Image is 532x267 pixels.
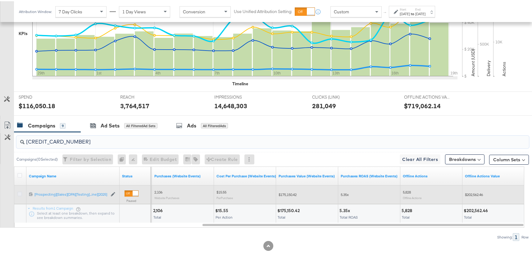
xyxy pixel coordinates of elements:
a: The number of times a purchase was made tracked by your Custom Audience pixel on your website aft... [154,172,211,177]
div: Attribution Window: [19,8,52,13]
span: $202,562.46 [465,191,483,196]
span: Custom [334,8,349,13]
span: $15.55 [216,189,226,193]
sub: Per Purchase [216,195,233,198]
sub: Offline Actions [403,195,422,198]
span: 5,828 [403,189,411,193]
span: Total [402,214,410,218]
div: 5.35x [339,207,352,212]
div: All Filtered Ad Sets [124,122,157,127]
label: Start: [400,6,410,10]
div: Ad Sets [101,121,120,128]
span: CLICKS (LINK) [312,93,359,99]
span: 5.35x [341,191,349,196]
div: [DATE] [415,10,425,15]
div: Timeline [233,80,248,86]
div: 1 [513,232,519,240]
div: All Filtered Ads [201,122,228,127]
a: [Prospecting][Sales][DPA][Testing]...ine][2025] [34,191,107,196]
span: Per Action [216,214,233,218]
span: Total [153,214,161,218]
div: $175,150.42 [277,207,302,212]
div: [DATE] [400,10,410,15]
text: Actions [501,60,507,75]
span: Clear All Filters [402,154,438,162]
span: 2,106 [154,189,162,193]
label: End: [415,6,425,10]
div: Campaigns [28,121,55,128]
div: Ads [187,121,196,128]
span: 1 Day Views [122,8,146,13]
span: Total ROAS [340,214,358,218]
span: SPEND [19,93,65,99]
label: Use Unified Attribution Setting: [234,7,292,13]
a: The average cost for each purchase tracked by your Custom Audience pixel on your website after pe... [216,172,276,177]
div: $202,562.46 [464,207,490,212]
div: 14,648,303 [214,100,247,109]
a: The total value of the purchase actions tracked by your Custom Audience pixel on your website aft... [279,172,336,177]
span: Total [464,214,472,218]
text: Amount (USD) [470,48,476,75]
div: $15.55 [215,207,230,212]
span: Conversion [183,8,205,13]
div: Campaigns ( 0 Selected) [16,155,58,161]
span: IMPRESSIONS [214,93,261,99]
div: $116,050.18 [19,100,55,109]
a: Shows the current state of your Ad Campaign. [122,172,148,177]
button: Clear All Filters [400,153,440,163]
div: 9 [60,122,66,127]
sub: Website Purchases [154,195,180,198]
div: 281,049 [312,100,336,109]
div: Row [521,234,529,238]
text: Delivery [486,59,491,75]
a: Offline Actions. [465,172,522,177]
a: Your campaign name. [29,172,117,177]
label: Paused [125,198,139,202]
button: Breakdowns [445,153,484,163]
span: OFFLINE ACTIONS VALUE [404,93,451,99]
span: 7 Day Clicks [59,8,82,13]
a: The total value of the purchase actions divided by spend tracked by your Custom Audience pixel on... [341,172,398,177]
span: REACH [120,93,167,99]
div: 2,106 [153,207,165,212]
div: 3,764,517 [120,100,149,109]
span: ↑ [382,11,388,13]
div: KPIs [19,29,28,35]
input: Search Campaigns by Name, ID or Objective [25,132,482,144]
div: $719,062.14 [404,100,441,109]
strong: to [410,10,415,15]
a: Offline Actions. [403,172,460,177]
span: $175,150.42 [279,191,297,196]
span: Total [278,214,285,218]
button: Column Sets [489,154,529,163]
div: 0 [118,153,129,163]
div: Showing: [497,234,513,238]
div: 5,828 [402,207,414,212]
